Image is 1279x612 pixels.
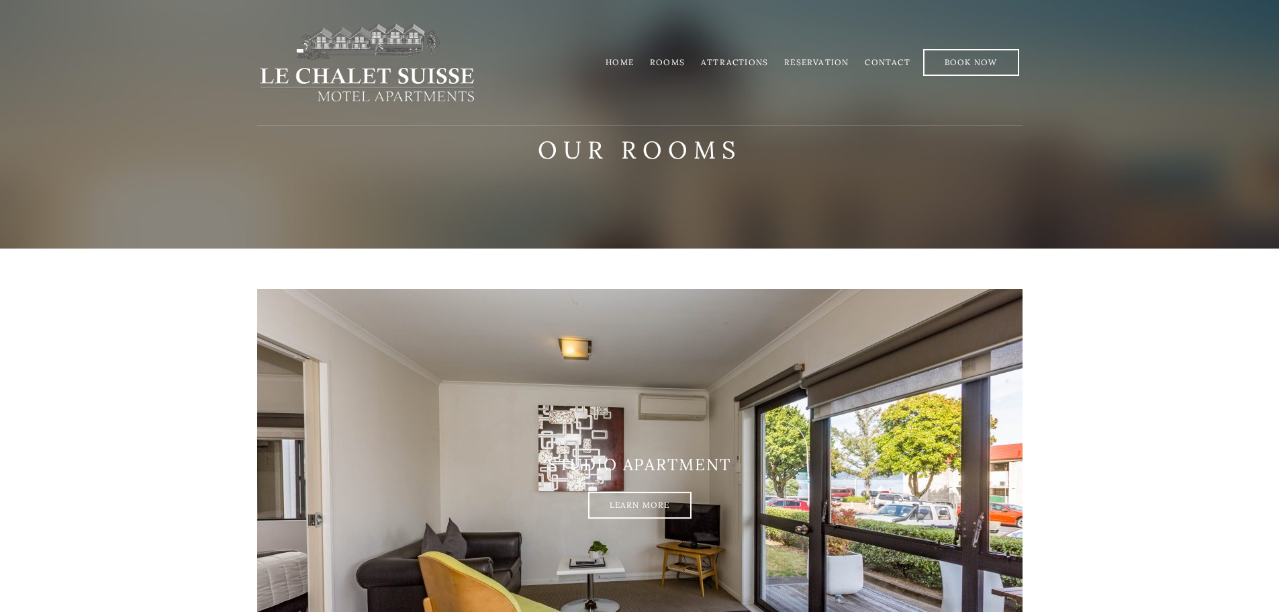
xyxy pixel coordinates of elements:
a: Learn More [588,492,692,519]
a: Book Now [923,49,1019,76]
a: Attractions [701,57,768,67]
img: lechaletsuisse [257,22,477,103]
h3: Studio Apartment [257,455,1023,475]
a: Reservation [784,57,849,67]
a: Contact [865,57,910,67]
a: Rooms [650,57,685,67]
a: Home [606,57,634,67]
